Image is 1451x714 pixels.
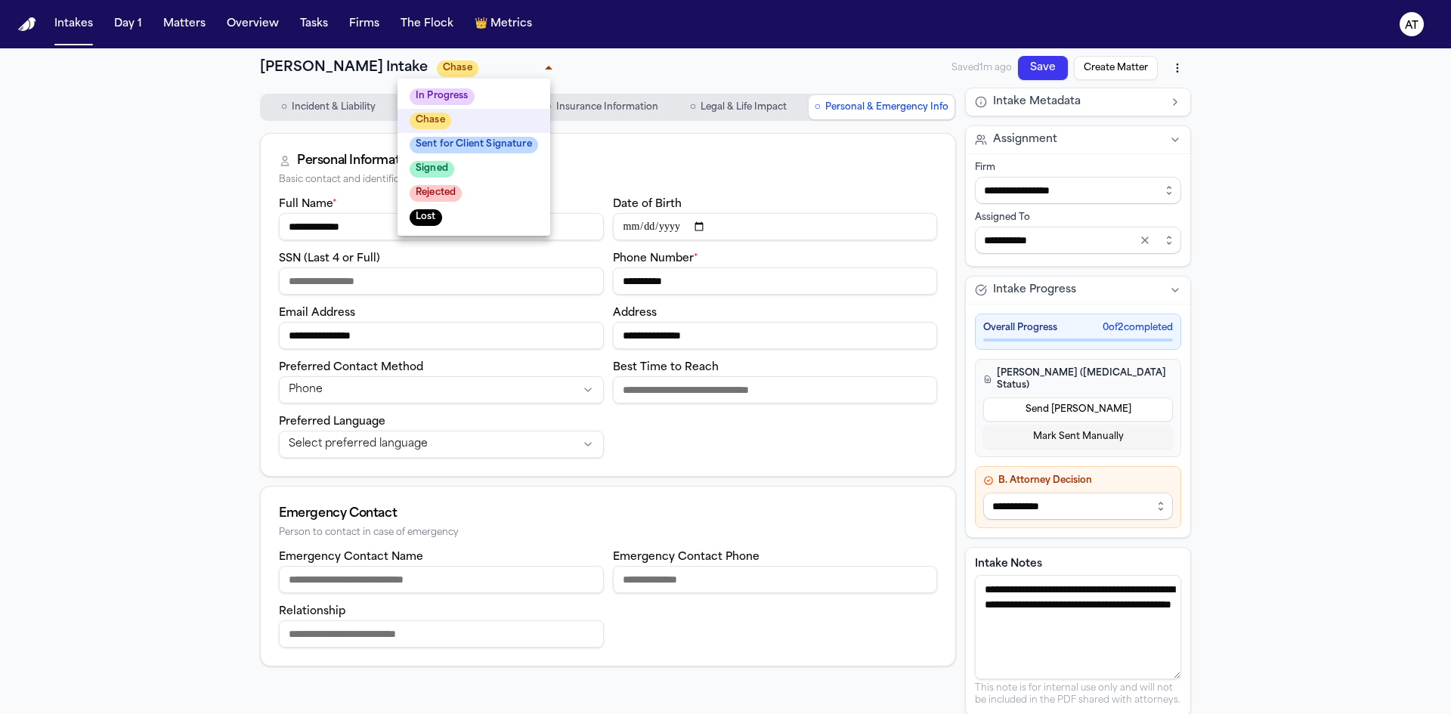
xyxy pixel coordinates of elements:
[410,88,475,105] span: In Progress
[410,185,462,202] span: Rejected
[410,137,538,153] span: Sent for Client Signature
[410,209,442,226] span: Lost
[410,113,451,129] span: Chase
[410,161,454,178] span: Signed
